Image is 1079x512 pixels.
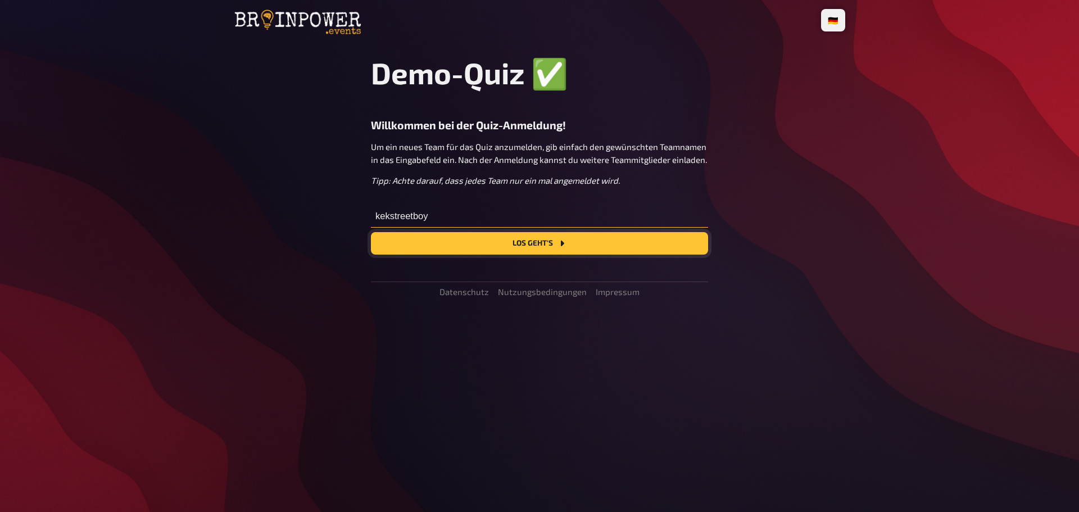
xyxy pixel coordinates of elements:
a: Datenschutz [439,287,489,297]
i: Tipp: Achte darauf, dass jedes Team nur ein mal angemeldet wird. [371,175,620,185]
button: Los geht's [371,232,708,255]
h3: Willkommen bei der Quiz-Anmeldung! [371,119,708,132]
p: Um ein neues Team für das Quiz anzumelden, gib einfach den gewünschten Teamnamen in das Eingabefe... [371,141,708,166]
a: Nutzungsbedingungen [498,287,587,297]
li: 🇩🇪 [823,11,843,29]
input: Teamname [371,205,708,228]
h1: Demo-Quiz ✅​ [371,55,708,92]
a: Impressum [596,287,640,297]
